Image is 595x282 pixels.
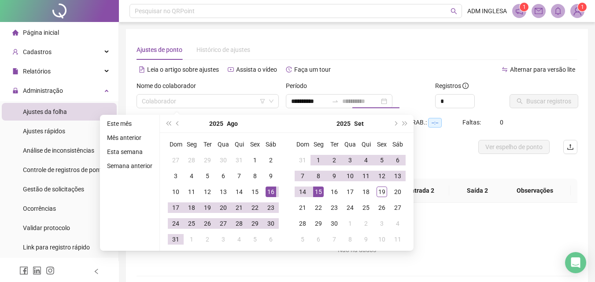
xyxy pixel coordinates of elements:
[310,231,326,247] td: 2025-10-06
[523,4,526,10] span: 1
[234,234,244,245] div: 4
[170,218,181,229] div: 24
[137,46,182,53] span: Ajustes de ponto
[390,216,406,231] td: 2025-10-04
[263,152,279,168] td: 2025-08-02
[163,115,173,132] button: super-prev-year
[170,234,181,245] div: 31
[168,231,184,247] td: 2025-08-31
[231,231,247,247] td: 2025-09-04
[231,184,247,200] td: 2025-08-14
[170,155,181,165] div: 27
[266,171,276,181] div: 9
[170,202,181,213] div: 17
[390,231,406,247] td: 2025-10-11
[215,200,231,216] td: 2025-08-20
[329,234,340,245] div: 7
[12,68,18,74] span: file
[266,234,276,245] div: 6
[329,171,340,181] div: 9
[554,7,562,15] span: bell
[200,216,215,231] td: 2025-08-26
[260,99,265,104] span: filter
[184,152,200,168] td: 2025-07-28
[266,202,276,213] div: 23
[200,231,215,247] td: 2025-09-02
[247,216,263,231] td: 2025-08-29
[342,184,358,200] td: 2025-09-17
[345,187,355,197] div: 17
[200,136,215,152] th: Ter
[250,202,260,213] div: 22
[173,115,183,132] button: prev-year
[218,171,229,181] div: 6
[326,200,342,216] td: 2025-09-23
[103,146,156,157] li: Esta semana
[361,202,371,213] div: 25
[263,200,279,216] td: 2025-08-23
[46,266,55,275] span: instagram
[342,168,358,184] td: 2025-09-10
[184,136,200,152] th: Seg
[23,29,59,36] span: Página inicial
[374,231,390,247] td: 2025-10-10
[358,200,374,216] td: 2025-09-25
[499,179,571,203] th: Observações
[184,168,200,184] td: 2025-08-04
[202,202,213,213] div: 19
[184,200,200,216] td: 2025-08-18
[231,168,247,184] td: 2025-08-07
[462,83,469,89] span: info-circle
[361,171,371,181] div: 11
[329,155,340,165] div: 2
[263,184,279,200] td: 2025-08-16
[354,115,364,132] button: month panel
[33,266,41,275] span: linkedin
[19,266,28,275] span: facebook
[571,4,584,18] img: 95218
[336,115,351,132] button: year panel
[578,3,587,11] sup: Atualize o seu contato no menu Meus Dados
[535,7,543,15] span: mail
[295,216,310,231] td: 2025-09-28
[374,184,390,200] td: 2025-09-19
[390,200,406,216] td: 2025-09-27
[297,187,308,197] div: 14
[294,66,331,73] span: Faça um tour
[168,136,184,152] th: Dom
[186,155,197,165] div: 28
[361,155,371,165] div: 4
[247,184,263,200] td: 2025-08-15
[202,234,213,245] div: 2
[184,231,200,247] td: 2025-09-01
[295,200,310,216] td: 2025-09-21
[358,168,374,184] td: 2025-09-11
[295,152,310,168] td: 2025-08-31
[506,186,564,195] span: Observações
[361,218,371,229] div: 2
[263,136,279,152] th: Sáb
[374,136,390,152] th: Sex
[196,46,250,53] span: Histórico de ajustes
[23,87,63,94] span: Administração
[23,108,67,115] span: Ajustes da folha
[342,200,358,216] td: 2025-09-24
[231,136,247,152] th: Qui
[329,187,340,197] div: 16
[358,216,374,231] td: 2025-10-02
[502,66,508,73] span: swap
[247,200,263,216] td: 2025-08-22
[93,268,100,275] span: left
[186,218,197,229] div: 25
[390,168,406,184] td: 2025-09-13
[361,187,371,197] div: 18
[342,136,358,152] th: Qua
[186,187,197,197] div: 11
[23,224,70,231] span: Validar protocolo
[329,202,340,213] div: 23
[234,218,244,229] div: 28
[326,136,342,152] th: Ter
[215,136,231,152] th: Qua
[342,216,358,231] td: 2025-10-01
[345,218,355,229] div: 1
